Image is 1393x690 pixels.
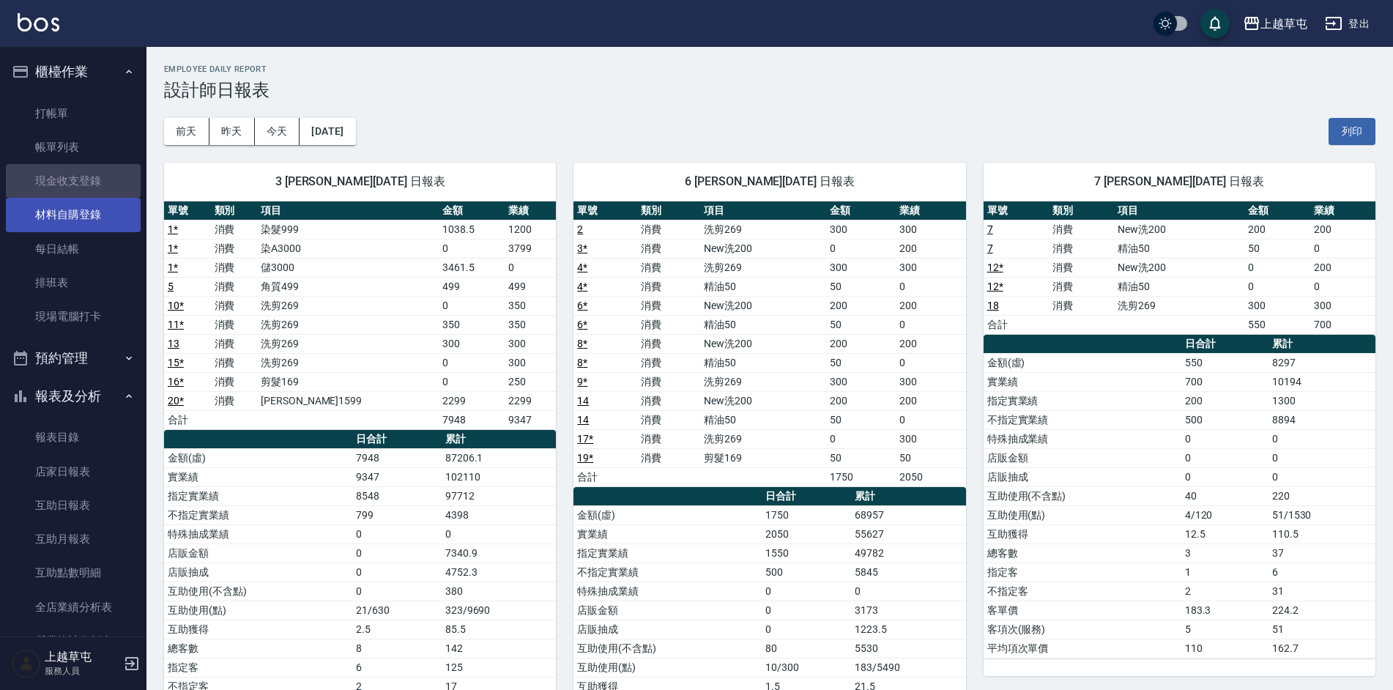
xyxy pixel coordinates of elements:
td: 37 [1268,544,1375,563]
td: 0 [1268,467,1375,486]
td: 店販金額 [573,601,762,620]
td: New洗200 [700,334,826,353]
a: 材料自購登錄 [6,198,141,231]
td: 12.5 [1181,524,1268,544]
td: 4398 [442,505,557,524]
td: 店販金額 [984,448,1181,467]
td: 0 [1244,277,1310,296]
td: 300 [1244,296,1310,315]
td: 0 [1181,448,1268,467]
td: 消費 [211,296,258,315]
td: 不指定實業績 [573,563,762,582]
td: 300 [896,372,965,391]
a: 每日結帳 [6,232,141,266]
td: 300 [1310,296,1375,315]
div: 上越草屯 [1260,15,1307,33]
td: 300 [826,220,896,239]
th: 累計 [442,430,557,449]
h5: 上越草屯 [45,650,119,664]
td: 消費 [637,372,700,391]
td: 金額(虛) [573,505,762,524]
th: 類別 [637,201,700,220]
td: 0 [442,524,557,544]
td: 洗剪269 [700,429,826,448]
td: 110 [1181,639,1268,658]
td: 200 [826,296,896,315]
a: 2 [577,223,583,235]
td: 0 [826,429,896,448]
td: 40 [1181,486,1268,505]
td: 實業績 [573,524,762,544]
td: 2299 [505,391,556,410]
td: 6 [352,658,442,677]
td: 總客數 [164,639,352,658]
td: 300 [505,334,556,353]
td: 1300 [1268,391,1375,410]
td: 洗剪269 [700,372,826,391]
td: 消費 [211,391,258,410]
td: 消費 [637,239,700,258]
a: 14 [577,395,589,407]
td: 1038.5 [439,220,505,239]
td: 3799 [505,239,556,258]
td: 消費 [637,296,700,315]
td: 精油50 [700,315,826,334]
td: 2.5 [352,620,442,639]
td: 消費 [1049,258,1114,277]
td: 200 [896,239,965,258]
a: 帳單列表 [6,130,141,164]
td: 特殊抽成業績 [984,429,1181,448]
td: 50 [826,448,896,467]
td: 200 [896,391,965,410]
button: 預約管理 [6,339,141,377]
td: 0 [352,563,442,582]
td: 499 [505,277,556,296]
a: 14 [577,414,589,426]
img: Person [12,649,41,678]
td: 互助使用(點) [984,505,1181,524]
th: 日合計 [762,487,851,506]
td: 不指定實業績 [984,410,1181,429]
td: 消費 [637,353,700,372]
td: 0 [762,601,851,620]
td: 3 [1181,544,1268,563]
td: 102110 [442,467,557,486]
td: 300 [439,334,505,353]
a: 18 [987,300,999,311]
td: 0 [896,277,965,296]
th: 類別 [1049,201,1114,220]
td: 剪髮169 [700,448,826,467]
td: 1750 [762,505,851,524]
a: 5 [168,281,174,292]
th: 日合計 [352,430,442,449]
td: 97712 [442,486,557,505]
td: 合計 [164,410,211,429]
td: 700 [1310,315,1375,334]
td: 5845 [851,563,966,582]
td: 8297 [1268,353,1375,372]
td: 0 [896,315,965,334]
table: a dense table [984,335,1375,659]
td: 8894 [1268,410,1375,429]
td: 消費 [637,258,700,277]
td: 指定實業績 [164,486,352,505]
td: 角質499 [257,277,439,296]
td: 10194 [1268,372,1375,391]
td: 0 [1310,277,1375,296]
td: 指定客 [164,658,352,677]
td: 洗剪269 [1114,296,1244,315]
td: 消費 [1049,277,1114,296]
td: 消費 [637,220,700,239]
th: 業績 [896,201,965,220]
td: 洗剪269 [700,220,826,239]
td: 2050 [762,524,851,544]
button: 今天 [255,118,300,145]
td: 50 [826,277,896,296]
td: 實業績 [164,467,352,486]
td: 499 [439,277,505,296]
td: 80 [762,639,851,658]
span: 3 [PERSON_NAME][DATE] 日報表 [182,174,538,189]
a: 13 [168,338,179,349]
td: 8548 [352,486,442,505]
td: 0 [1268,429,1375,448]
